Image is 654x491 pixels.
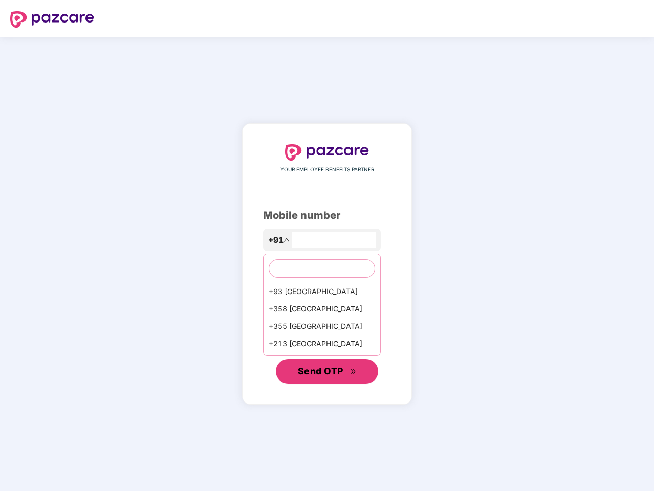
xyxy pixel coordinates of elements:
div: Mobile number [263,208,391,224]
img: logo [285,144,369,161]
span: double-right [350,369,357,375]
div: +358 [GEOGRAPHIC_DATA] [264,300,380,318]
div: +355 [GEOGRAPHIC_DATA] [264,318,380,335]
span: Send OTP [298,366,343,376]
span: +91 [268,234,284,247]
span: up [284,237,290,243]
div: +1684 AmericanSamoa [264,352,380,370]
div: +93 [GEOGRAPHIC_DATA] [264,283,380,300]
span: YOUR EMPLOYEE BENEFITS PARTNER [280,166,374,174]
div: +213 [GEOGRAPHIC_DATA] [264,335,380,352]
button: Send OTPdouble-right [276,359,378,384]
img: logo [10,11,94,28]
